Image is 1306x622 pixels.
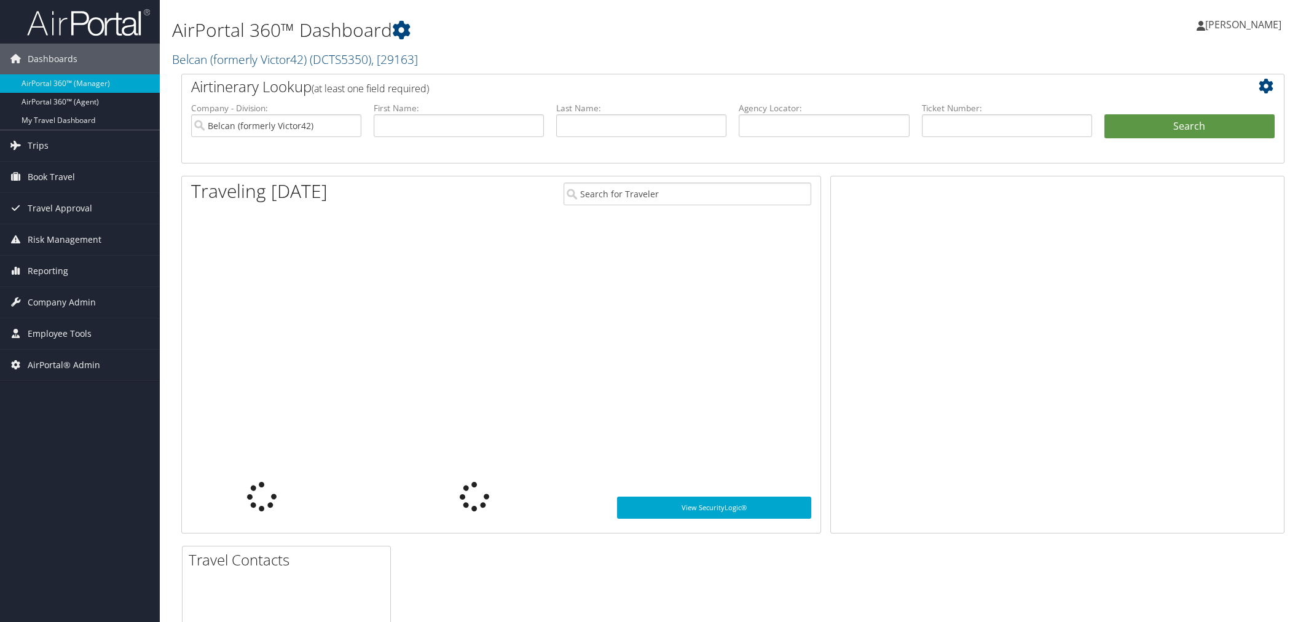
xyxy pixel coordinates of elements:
span: Book Travel [28,162,75,192]
img: airportal-logo.png [27,8,150,37]
span: AirPortal® Admin [28,350,100,380]
label: Agency Locator: [739,102,909,114]
a: View SecurityLogic® [617,497,811,519]
h2: Airtinerary Lookup [191,76,1183,97]
input: Search for Traveler [564,183,811,205]
button: Search [1104,114,1275,139]
span: (at least one field required) [312,82,429,95]
span: [PERSON_NAME] [1205,18,1281,31]
span: Risk Management [28,224,101,255]
h1: Traveling [DATE] [191,178,328,204]
span: Reporting [28,256,68,286]
span: Company Admin [28,287,96,318]
h1: AirPortal 360™ Dashboard [172,17,920,43]
label: Last Name: [556,102,726,114]
label: Company - Division: [191,102,361,114]
span: Employee Tools [28,318,92,349]
a: [PERSON_NAME] [1197,6,1294,43]
label: Ticket Number: [922,102,1092,114]
label: First Name: [374,102,544,114]
span: Travel Approval [28,193,92,224]
a: Belcan (formerly Victor42) [172,51,418,68]
h2: Travel Contacts [189,549,390,570]
span: , [ 29163 ] [371,51,418,68]
span: Dashboards [28,44,77,74]
span: Trips [28,130,49,161]
span: ( DCTS5350 ) [310,51,371,68]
